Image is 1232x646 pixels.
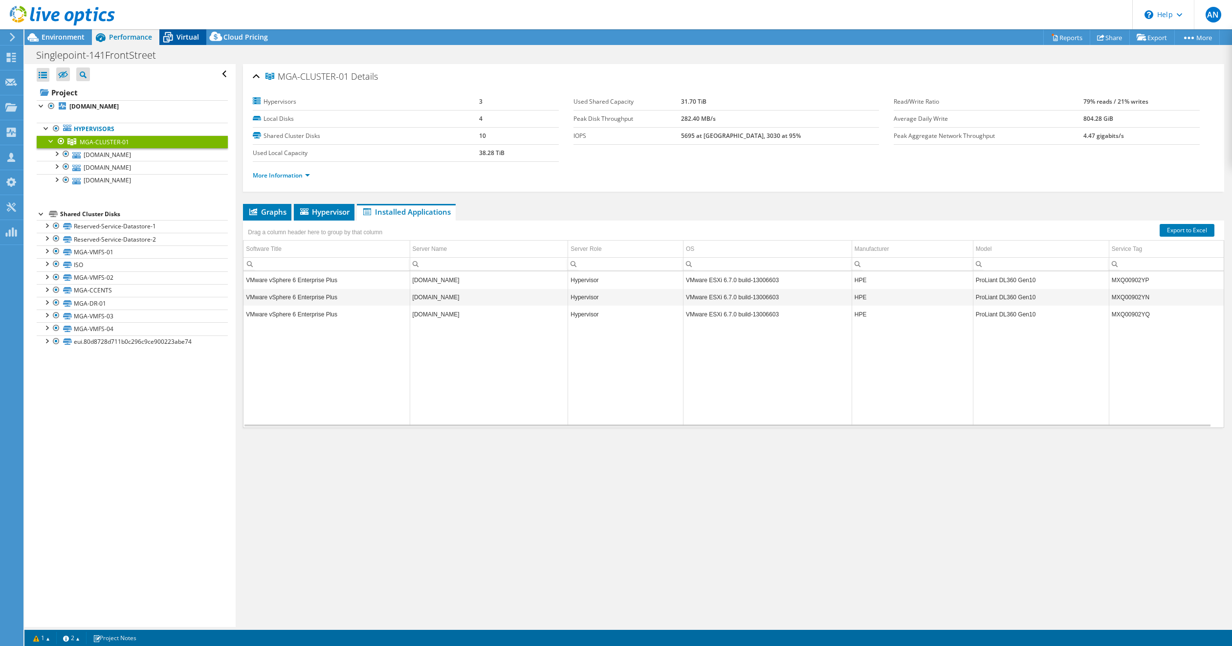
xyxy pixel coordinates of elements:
[479,149,505,157] b: 38.28 TiB
[37,271,228,284] a: MGA-VMFS-02
[1112,243,1142,255] div: Service Tag
[69,102,119,111] b: [DOMAIN_NAME]
[410,257,568,270] td: Column Server Name, Filter cell
[413,243,447,255] div: Server Name
[37,161,228,174] a: [DOMAIN_NAME]
[681,97,706,106] b: 31.70 TiB
[243,257,410,270] td: Column Software Title, Filter cell
[37,148,228,161] a: [DOMAIN_NAME]
[243,306,410,323] td: Column Software Title, Value VMware vSphere 6 Enterprise Plus
[362,207,451,217] span: Installed Applications
[973,257,1109,270] td: Column Model, Filter cell
[253,148,479,158] label: Used Local Capacity
[1174,30,1220,45] a: More
[246,243,282,255] div: Software Title
[253,114,479,124] label: Local Disks
[683,289,852,306] td: Column OS, Value VMware ESXi 6.7.0 build-13006603
[1160,224,1214,237] a: Export to Excel
[37,258,228,271] a: ISO
[248,207,286,217] span: Graphs
[1109,257,1224,270] td: Column Service Tag, Filter cell
[894,114,1083,124] label: Average Daily Write
[479,114,483,123] b: 4
[479,97,483,106] b: 3
[1109,271,1224,289] td: Column Service Tag, Value MXQ00902YP
[253,171,310,179] a: More Information
[1109,306,1224,323] td: Column Service Tag, Value MXQ00902YQ
[410,271,568,289] td: Column Server Name, Value mga-esxi-03.singlepointgi.com
[973,289,1109,306] td: Column Model, Value ProLiant DL360 Gen10
[683,306,852,323] td: Column OS, Value VMware ESXi 6.7.0 build-13006603
[976,243,992,255] div: Model
[1043,30,1090,45] a: Reports
[1109,241,1224,258] td: Service Tag Column
[686,243,694,255] div: OS
[410,241,568,258] td: Server Name Column
[573,114,681,124] label: Peak Disk Throughput
[568,257,683,270] td: Column Server Role, Filter cell
[37,245,228,258] a: MGA-VMFS-01
[1090,30,1130,45] a: Share
[479,132,486,140] b: 10
[37,135,228,148] a: MGA-CLUSTER-01
[568,241,683,258] td: Server Role Column
[410,289,568,306] td: Column Server Name, Value mga-esxi-01.singlepointgi.com
[26,632,57,644] a: 1
[80,138,129,146] span: MGA-CLUSTER-01
[410,306,568,323] td: Column Server Name, Value mga-esxi-02.singlepointgi.com
[571,243,601,255] div: Server Role
[973,306,1109,323] td: Column Model, Value ProLiant DL360 Gen10
[855,243,889,255] div: Manufacturer
[37,310,228,322] a: MGA-VMFS-03
[37,85,228,100] a: Project
[852,271,973,289] td: Column Manufacturer, Value HPE
[852,306,973,323] td: Column Manufacturer, Value HPE
[223,32,268,42] span: Cloud Pricing
[1144,10,1153,19] svg: \n
[973,241,1109,258] td: Model Column
[109,32,152,42] span: Performance
[243,271,410,289] td: Column Software Title, Value VMware vSphere 6 Enterprise Plus
[1129,30,1175,45] a: Export
[681,114,716,123] b: 282.40 MB/s
[37,100,228,113] a: [DOMAIN_NAME]
[683,241,852,258] td: OS Column
[243,221,1224,428] div: Data grid
[37,233,228,245] a: Reserved-Service-Datastore-2
[37,297,228,310] a: MGA-DR-01
[1083,97,1148,106] b: 79% reads / 21% writes
[683,271,852,289] td: Column OS, Value VMware ESXi 6.7.0 build-13006603
[37,284,228,297] a: MGA-CCENTS
[42,32,85,42] span: Environment
[60,208,228,220] div: Shared Cluster Disks
[568,289,683,306] td: Column Server Role, Value Hypervisor
[1083,114,1113,123] b: 804.28 GiB
[1206,7,1221,22] span: AN
[253,97,479,107] label: Hypervisors
[37,322,228,335] a: MGA-VMFS-04
[568,306,683,323] td: Column Server Role, Value Hypervisor
[243,289,410,306] td: Column Software Title, Value VMware vSphere 6 Enterprise Plus
[37,174,228,187] a: [DOMAIN_NAME]
[573,131,681,141] label: IOPS
[37,220,228,233] a: Reserved-Service-Datastore-1
[852,257,973,270] td: Column Manufacturer, Filter cell
[37,123,228,135] a: Hypervisors
[37,335,228,348] a: eui.80d8728d711b0c296c9ce900223abe74
[265,72,349,82] span: MGA-CLUSTER-01
[176,32,199,42] span: Virtual
[852,241,973,258] td: Manufacturer Column
[681,132,801,140] b: 5695 at [GEOGRAPHIC_DATA], 3030 at 95%
[243,241,410,258] td: Software Title Column
[56,632,87,644] a: 2
[683,257,852,270] td: Column OS, Filter cell
[1083,132,1124,140] b: 4.47 gigabits/s
[245,225,385,239] div: Drag a column header here to group by that column
[568,271,683,289] td: Column Server Role, Value Hypervisor
[299,207,350,217] span: Hypervisor
[253,131,479,141] label: Shared Cluster Disks
[573,97,681,107] label: Used Shared Capacity
[32,50,171,61] h1: Singlepoint-141FrontStreet
[973,271,1109,289] td: Column Model, Value ProLiant DL360 Gen10
[894,97,1083,107] label: Read/Write Ratio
